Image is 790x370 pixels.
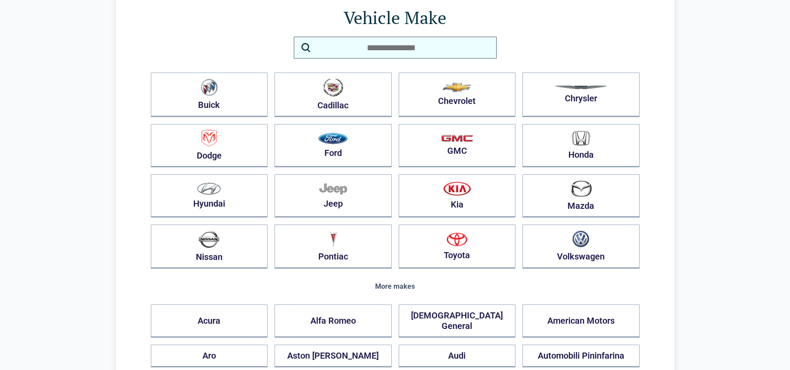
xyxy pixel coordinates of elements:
button: Kia [399,174,516,218]
button: Mazda [522,174,640,218]
button: Acura [151,304,268,338]
button: American Motors [522,304,640,338]
button: Chevrolet [399,73,516,117]
button: Aston [PERSON_NAME] [275,345,392,367]
button: Ford [275,124,392,167]
h1: Vehicle Make [151,5,640,30]
button: Hyundai [151,174,268,218]
button: Honda [522,124,640,167]
button: Audi [399,345,516,367]
button: Automobili Pininfarina [522,345,640,367]
button: Toyota [399,225,516,269]
button: Nissan [151,225,268,269]
button: Cadillac [275,73,392,117]
button: Buick [151,73,268,117]
button: Aro [151,345,268,367]
button: Pontiac [275,225,392,269]
button: Jeep [275,174,392,218]
button: Volkswagen [522,225,640,269]
button: Alfa Romeo [275,304,392,338]
button: [DEMOGRAPHIC_DATA] General [399,304,516,338]
button: GMC [399,124,516,167]
button: Chrysler [522,73,640,117]
button: Dodge [151,124,268,167]
div: More makes [151,283,640,290]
